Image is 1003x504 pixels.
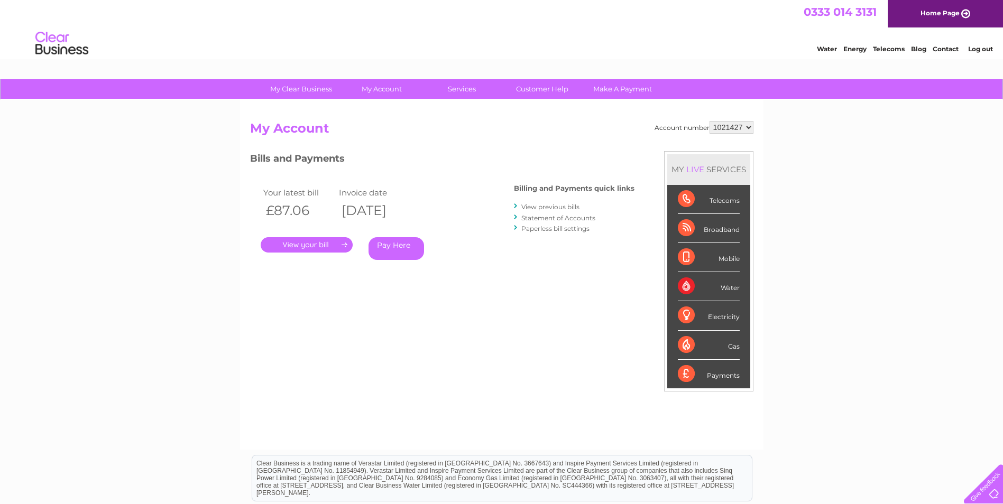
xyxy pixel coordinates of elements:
[678,360,740,388] div: Payments
[911,45,926,53] a: Blog
[655,121,753,134] div: Account number
[933,45,959,53] a: Contact
[804,5,877,18] a: 0333 014 3131
[35,27,89,60] img: logo.png
[678,301,740,330] div: Electricity
[336,185,412,200] td: Invoice date
[968,45,993,53] a: Log out
[250,151,634,170] h3: Bills and Payments
[667,154,750,184] div: MY SERVICES
[252,6,752,51] div: Clear Business is a trading name of Verastar Limited (registered in [GEOGRAPHIC_DATA] No. 3667643...
[261,200,337,221] th: £87.06
[418,79,505,99] a: Services
[336,200,412,221] th: [DATE]
[678,243,740,272] div: Mobile
[261,185,337,200] td: Your latest bill
[579,79,666,99] a: Make A Payment
[873,45,905,53] a: Telecoms
[843,45,867,53] a: Energy
[514,184,634,192] h4: Billing and Payments quick links
[521,214,595,222] a: Statement of Accounts
[678,331,740,360] div: Gas
[338,79,425,99] a: My Account
[678,185,740,214] div: Telecoms
[369,237,424,260] a: Pay Here
[684,164,706,174] div: LIVE
[817,45,837,53] a: Water
[678,272,740,301] div: Water
[521,225,590,232] a: Paperless bill settings
[261,237,353,253] a: .
[678,214,740,243] div: Broadband
[521,203,579,211] a: View previous bills
[499,79,586,99] a: Customer Help
[257,79,345,99] a: My Clear Business
[250,121,753,141] h2: My Account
